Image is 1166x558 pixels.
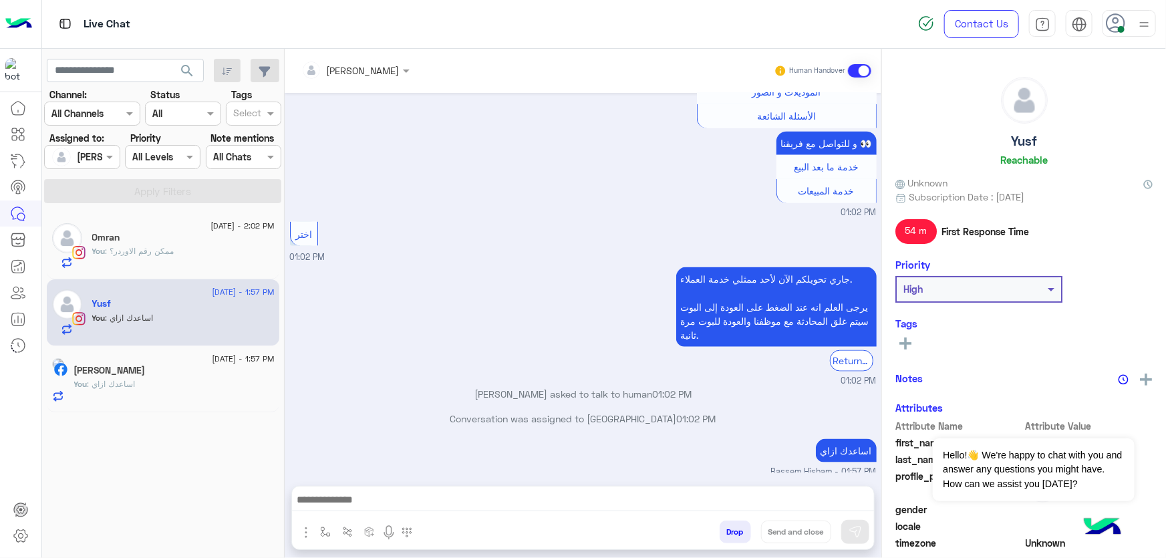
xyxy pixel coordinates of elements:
[290,412,877,426] p: Conversation was assigned to [GEOGRAPHIC_DATA]
[895,219,937,243] span: 54 m
[92,313,106,323] span: You
[231,88,252,102] label: Tags
[210,131,274,145] label: Note mentions
[776,132,877,155] p: 15/8/2025, 1:02 PM
[918,15,934,31] img: spinner
[830,350,873,371] div: Return to Bot
[752,86,821,98] span: الموديلات و الصور
[895,317,1153,329] h6: Tags
[5,10,32,38] img: Logo
[106,313,154,323] span: اساعدك ازاي
[1026,519,1153,533] span: null
[1118,374,1129,385] img: notes
[1140,374,1152,386] img: add
[49,88,87,102] label: Channel:
[381,525,397,541] img: send voice note
[789,65,845,76] small: Human Handover
[231,106,261,123] div: Select
[210,220,274,232] span: [DATE] - 2:02 PM
[5,58,29,82] img: 713415422032625
[1079,505,1126,551] img: hulul-logo.png
[895,176,948,190] span: Unknown
[841,206,877,219] span: 01:02 PM
[895,469,1023,500] span: profile_pic
[88,379,136,389] span: اساعدك ازاي
[677,413,716,424] span: 01:02 PM
[1011,134,1037,149] h5: Yusf
[72,312,86,325] img: Instagram
[337,521,359,543] button: Trigger scenario
[895,259,930,271] h6: Priority
[92,246,106,256] span: You
[1136,16,1153,33] img: profile
[895,503,1023,517] span: gender
[212,286,274,298] span: [DATE] - 1:57 PM
[1029,10,1056,38] a: tab
[798,185,855,196] span: خدمة المبيعات
[92,232,120,243] h5: Omran
[895,452,1023,466] span: last_name
[52,289,82,319] img: defaultAdmin.png
[52,358,64,370] img: picture
[359,521,381,543] button: create order
[92,298,112,309] h5: Yusf
[171,59,204,88] button: search
[315,521,337,543] button: select flow
[1000,154,1048,166] h6: Reachable
[816,439,877,462] p: 15/8/2025, 1:57 PM
[1026,536,1153,550] span: Unknown
[212,353,274,365] span: [DATE] - 1:57 PM
[364,527,375,537] img: create order
[52,148,71,166] img: defaultAdmin.png
[895,536,1023,550] span: timezone
[72,246,86,259] img: Instagram
[895,372,923,384] h6: Notes
[179,63,195,79] span: search
[295,229,312,240] span: اختر
[761,521,831,543] button: Send and close
[771,466,877,478] span: Bassem Hisham - 01:57 PM
[895,519,1023,533] span: locale
[57,15,74,32] img: tab
[44,179,281,203] button: Apply Filters
[1035,17,1050,32] img: tab
[54,363,67,376] img: Facebook
[841,375,877,388] span: 01:02 PM
[106,246,174,256] span: ممكن رقم الاوردر؟
[320,527,331,537] img: select flow
[895,402,943,414] h6: Attributes
[676,267,877,347] p: 15/8/2025, 1:02 PM
[720,521,751,543] button: Drop
[909,190,1024,204] span: Subscription Date : [DATE]
[52,223,82,253] img: defaultAdmin.png
[298,525,314,541] img: send attachment
[895,436,1023,450] span: first_name
[130,131,161,145] label: Priority
[74,365,146,376] h5: Abdelrahman Samir
[74,379,88,389] span: You
[849,525,862,539] img: send message
[1026,503,1153,517] span: null
[1072,17,1087,32] img: tab
[895,419,1023,433] span: Attribute Name
[933,438,1134,501] span: Hello!👋 We're happy to chat with you and answer any questions you might have. How can we assist y...
[290,252,325,262] span: 01:02 PM
[941,225,1029,239] span: First Response Time
[944,10,1019,38] a: Contact Us
[1002,78,1047,123] img: defaultAdmin.png
[402,527,412,538] img: make a call
[652,388,692,400] span: 01:02 PM
[794,161,859,172] span: خدمة ما بعد البيع
[49,131,104,145] label: Assigned to:
[84,15,130,33] p: Live Chat
[150,88,180,102] label: Status
[757,110,816,122] span: الأسئلة الشائعة
[290,387,877,401] p: [PERSON_NAME] asked to talk to human
[342,527,353,537] img: Trigger scenario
